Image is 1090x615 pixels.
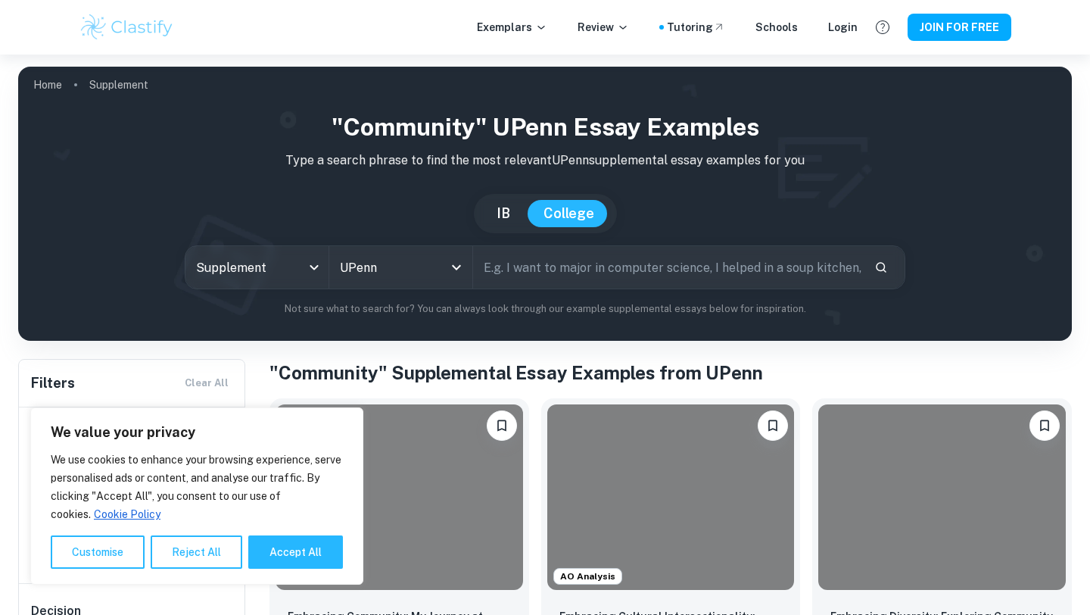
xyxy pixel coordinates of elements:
button: Please log in to bookmark exemplars [487,411,517,441]
p: We use cookies to enhance your browsing experience, serve personalised ads or content, and analys... [51,451,343,523]
p: Review [578,19,629,36]
button: Help and Feedback [870,14,895,40]
a: Schools [755,19,798,36]
button: Open [446,257,467,278]
img: Clastify logo [79,12,175,42]
button: Search [868,254,894,280]
div: Supplement [185,246,329,289]
p: Supplement [89,76,148,93]
a: Cookie Policy [93,507,161,521]
p: Exemplars [477,19,547,36]
button: Please log in to bookmark exemplars [1029,411,1060,441]
p: Type a search phrase to find the most relevant UPenn supplemental essay examples for you [30,151,1060,170]
input: E.g. I want to major in computer science, I helped in a soup kitchen, I want to join the debate t... [473,246,862,289]
button: JOIN FOR FREE [908,14,1011,41]
span: AO Analysis [554,570,621,583]
a: Login [828,19,858,36]
a: Tutoring [667,19,725,36]
button: Please log in to bookmark exemplars [758,411,788,441]
h1: "Community" Supplemental Essay Examples from UPenn [269,359,1072,386]
a: Home [33,74,62,95]
h1: "Community" UPenn Essay Examples [30,109,1060,145]
div: We value your privacy [30,407,363,585]
img: profile cover [18,67,1072,341]
p: We value your privacy [51,423,343,442]
button: IB [481,200,525,227]
button: College [528,200,609,227]
h6: Filters [31,373,75,394]
button: Accept All [248,535,343,569]
button: Customise [51,535,145,569]
p: Not sure what to search for? You can always look through our example supplemental essays below fo... [30,301,1060,317]
button: Reject All [151,535,242,569]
